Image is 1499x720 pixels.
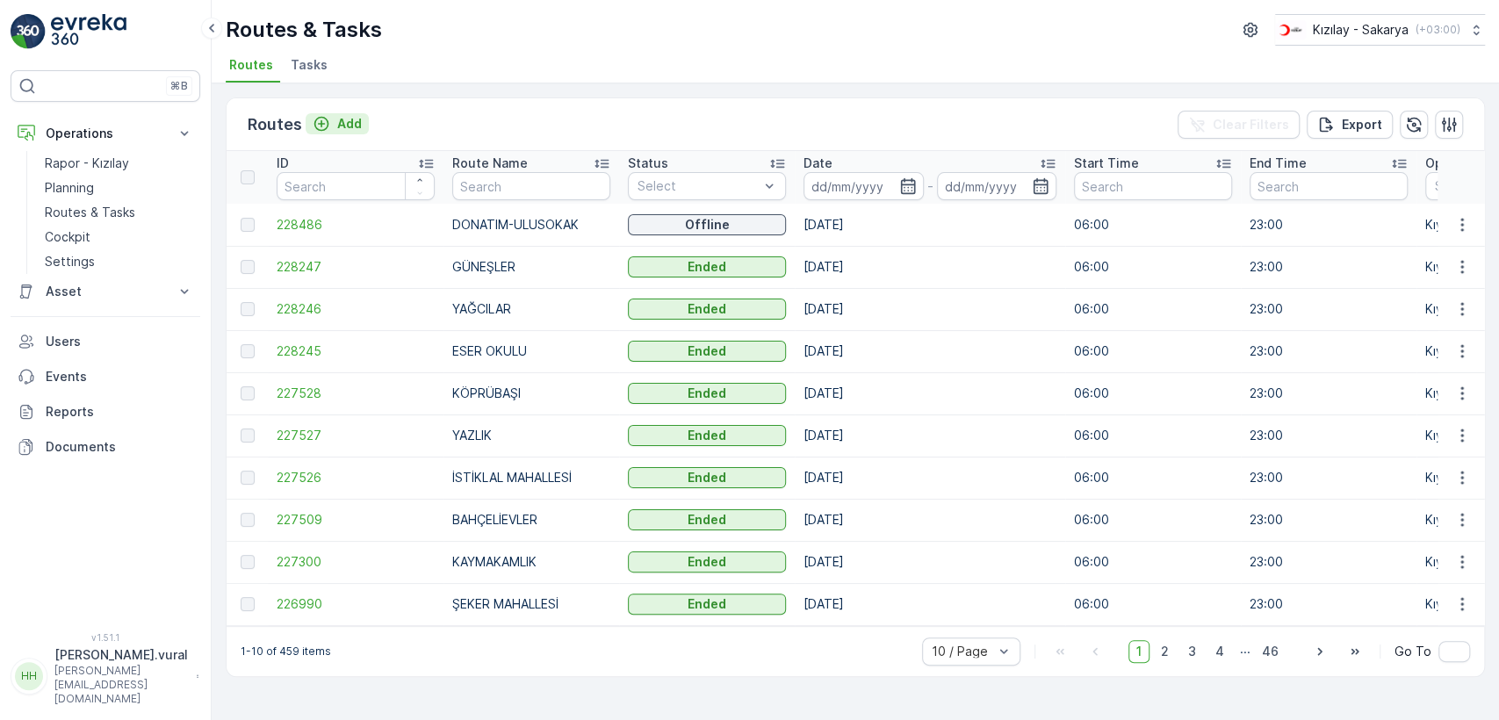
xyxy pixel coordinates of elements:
[241,302,255,316] div: Toggle Row Selected
[11,394,200,429] a: Reports
[337,115,362,133] p: Add
[54,664,188,706] p: [PERSON_NAME][EMAIL_ADDRESS][DOMAIN_NAME]
[688,553,726,571] p: Ended
[452,258,610,276] p: GÜNEŞLER
[1074,427,1232,444] p: 06:00
[1074,511,1232,529] p: 06:00
[1074,300,1232,318] p: 06:00
[277,511,435,529] span: 227509
[277,553,435,571] a: 227300
[46,438,193,456] p: Documents
[927,176,933,197] p: -
[11,116,200,151] button: Operations
[795,246,1065,288] td: [DATE]
[11,14,46,49] img: logo
[11,646,200,706] button: HH[PERSON_NAME].vural[PERSON_NAME][EMAIL_ADDRESS][DOMAIN_NAME]
[452,385,610,402] p: KÖPRÜBAŞI
[688,258,726,276] p: Ended
[795,204,1065,246] td: [DATE]
[277,216,435,234] span: 228486
[277,427,435,444] span: 227527
[795,288,1065,330] td: [DATE]
[688,385,726,402] p: Ended
[1074,342,1232,360] p: 06:00
[1250,595,1408,613] p: 23:00
[804,172,924,200] input: dd/mm/yyyy
[628,509,786,530] button: Ended
[241,428,255,443] div: Toggle Row Selected
[11,274,200,309] button: Asset
[1307,111,1393,139] button: Export
[1313,21,1409,39] p: Kızılay - Sakarya
[452,300,610,318] p: YAĞCILAR
[277,155,289,172] p: ID
[1128,640,1149,663] span: 1
[1250,553,1408,571] p: 23:00
[688,300,726,318] p: Ended
[241,260,255,274] div: Toggle Row Selected
[1342,116,1382,133] p: Export
[1254,640,1286,663] span: 46
[241,218,255,232] div: Toggle Row Selected
[795,457,1065,499] td: [DATE]
[1425,155,1486,172] p: Operation
[277,469,435,486] span: 227526
[1250,469,1408,486] p: 23:00
[685,216,730,234] p: Offline
[11,632,200,643] span: v 1.51.1
[795,372,1065,414] td: [DATE]
[688,469,726,486] p: Ended
[1250,511,1408,529] p: 23:00
[452,216,610,234] p: DONATIM-ULUSOKAK
[45,253,95,270] p: Settings
[688,511,726,529] p: Ended
[226,16,382,44] p: Routes & Tasks
[1250,155,1307,172] p: End Time
[248,112,302,137] p: Routes
[277,595,435,613] span: 226990
[1207,640,1232,663] span: 4
[241,344,255,358] div: Toggle Row Selected
[452,511,610,529] p: BAHÇELİEVLER
[15,662,43,690] div: HH
[277,300,435,318] a: 228246
[46,283,165,300] p: Asset
[1074,469,1232,486] p: 06:00
[11,429,200,464] a: Documents
[38,176,200,200] a: Planning
[1416,23,1460,37] p: ( +03:00 )
[46,403,193,421] p: Reports
[38,151,200,176] a: Rapor - Kızılay
[1250,385,1408,402] p: 23:00
[277,385,435,402] span: 227528
[277,172,435,200] input: Search
[452,427,610,444] p: YAZLIK
[1240,640,1250,663] p: ...
[937,172,1057,200] input: dd/mm/yyyy
[241,471,255,485] div: Toggle Row Selected
[795,499,1065,541] td: [DATE]
[241,555,255,569] div: Toggle Row Selected
[241,386,255,400] div: Toggle Row Selected
[1395,643,1431,660] span: Go To
[1074,172,1232,200] input: Search
[1275,20,1306,40] img: k%C4%B1z%C4%B1lay_DTAvauz.png
[11,324,200,359] a: Users
[452,155,528,172] p: Route Name
[1074,553,1232,571] p: 06:00
[688,427,726,444] p: Ended
[1250,172,1408,200] input: Search
[38,249,200,274] a: Settings
[51,14,126,49] img: logo_light-DOdMpM7g.png
[688,342,726,360] p: Ended
[241,597,255,611] div: Toggle Row Selected
[277,258,435,276] a: 228247
[46,333,193,350] p: Users
[1213,116,1289,133] p: Clear Filters
[38,200,200,225] a: Routes & Tasks
[638,177,759,195] p: Select
[1074,595,1232,613] p: 06:00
